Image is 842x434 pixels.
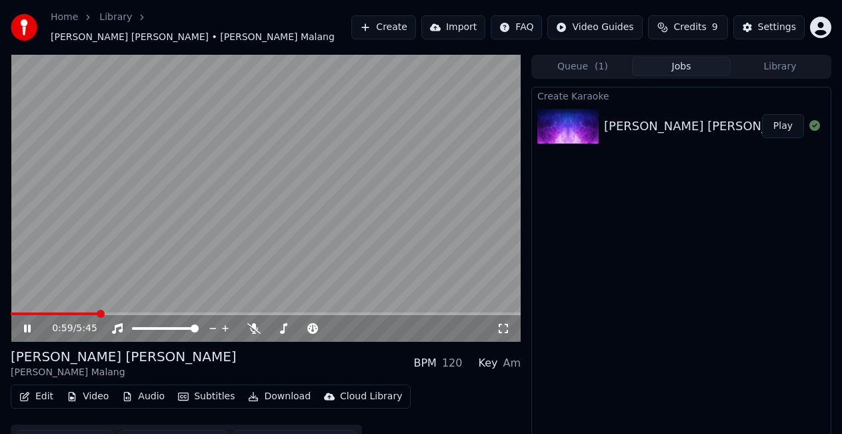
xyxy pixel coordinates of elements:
[731,57,829,76] button: Library
[99,11,132,24] a: Library
[673,21,706,34] span: Credits
[117,387,170,406] button: Audio
[532,87,831,103] div: Create Karaoke
[712,21,718,34] span: 9
[76,322,97,335] span: 5:45
[547,15,642,39] button: Video Guides
[533,57,632,76] button: Queue
[51,11,78,24] a: Home
[351,15,416,39] button: Create
[413,355,436,371] div: BPM
[61,387,114,406] button: Video
[52,322,84,335] div: /
[51,11,351,44] nav: breadcrumb
[595,60,608,73] span: ( 1 )
[173,387,240,406] button: Subtitles
[632,57,731,76] button: Jobs
[340,390,402,403] div: Cloud Library
[648,15,728,39] button: Credits9
[51,31,335,44] span: [PERSON_NAME] [PERSON_NAME] • [PERSON_NAME] Malang
[478,355,497,371] div: Key
[503,355,521,371] div: Am
[243,387,316,406] button: Download
[758,21,796,34] div: Settings
[14,387,59,406] button: Edit
[442,355,463,371] div: 120
[421,15,485,39] button: Import
[11,366,237,379] div: [PERSON_NAME] Malang
[11,14,37,41] img: youka
[11,347,237,366] div: [PERSON_NAME] [PERSON_NAME]
[733,15,805,39] button: Settings
[491,15,542,39] button: FAQ
[762,114,804,138] button: Play
[52,322,73,335] span: 0:59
